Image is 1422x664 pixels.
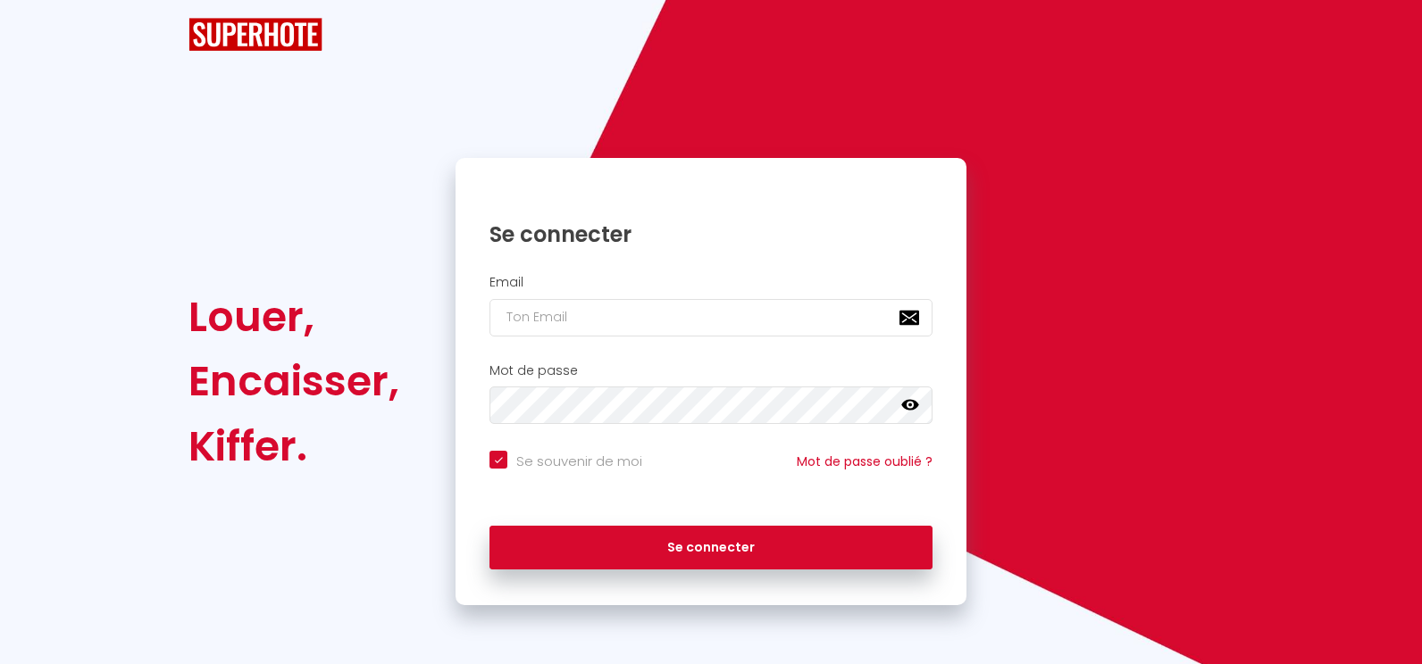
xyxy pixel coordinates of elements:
[188,414,399,478] div: Kiffer.
[188,349,399,413] div: Encaisser,
[489,220,933,248] h1: Se connecter
[188,18,322,51] img: SuperHote logo
[489,275,933,290] h2: Email
[797,452,933,470] a: Mot de passe oublié ?
[489,526,933,570] button: Se connecter
[188,285,399,349] div: Louer,
[489,299,933,336] input: Ton Email
[489,363,933,378] h2: Mot de passe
